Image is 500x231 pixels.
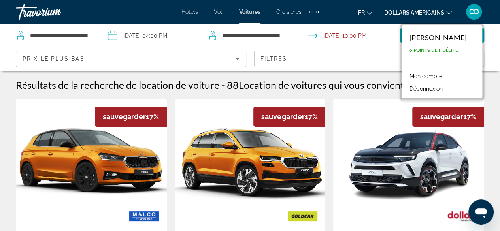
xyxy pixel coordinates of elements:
a: Croisières [276,9,302,15]
span: Prix ​​le plus bas [23,56,85,62]
font: dollars américains [384,9,444,16]
input: Search pickup location [29,30,92,41]
iframe: Bouton de lancement de la fenêtre de messagerie [468,199,494,225]
img: MALCO [121,207,167,225]
img: Skoda Fabia ou équivalent [16,123,167,201]
a: Vol. [214,9,223,15]
input: Search dropoff location [221,30,292,41]
font: Déconnexion [409,86,443,92]
h1: Résultats de la recherche de location de voiture [16,79,219,91]
span: sauvegarder [103,113,146,121]
div: 17% [253,107,325,127]
img: Skoda Karoq ou équivalent [175,114,326,210]
span: - [221,79,225,91]
span: Filtres [260,56,287,62]
a: Travorium [16,2,95,22]
button: Filters [254,51,485,67]
span: sauvegarder [420,113,463,121]
button: Menu utilisateur [464,4,484,20]
h2: 88 [227,79,404,91]
button: Changer de devise [384,7,452,18]
mat-select: Sort by [23,54,240,64]
div: 17% [95,107,167,127]
button: Déconnexion [406,84,447,94]
button: Pickup date: Nov 14, 2025 04:00 PM [108,24,167,47]
span: sauvegarder [261,113,304,121]
a: Voitures [239,9,260,15]
a: Hôtels [181,9,198,15]
font: [PERSON_NAME] [409,33,466,42]
div: 17% [412,107,484,127]
font: Mon compte [409,73,442,79]
button: Éléments de navigation supplémentaires [309,6,319,18]
img: DOLLAR [439,207,484,225]
img: GOLDCAR [280,207,325,225]
font: 0 points de fidélité [409,48,458,53]
span: Location de voitures qui vous convient [239,79,404,91]
button: Open drop-off date and time picker [308,24,366,47]
a: Mon compte [406,71,446,81]
img: Opel Mokka ou équivalent [333,105,484,218]
button: Changer de langue [358,7,372,18]
font: CD [469,8,479,16]
font: fr [358,9,365,16]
